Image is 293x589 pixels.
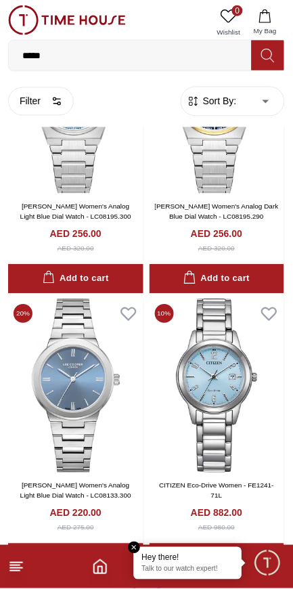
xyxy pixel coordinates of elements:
a: [PERSON_NAME] Women's Analog Dark Blue Dial Watch - LC08195.290 [155,203,279,221]
div: AED 320.00 [198,244,235,254]
button: Add to cart [8,265,143,294]
h4: AED 220.00 [50,507,102,521]
div: Add to cart [43,271,109,287]
span: Sort By: [200,95,237,108]
img: ... [8,5,126,35]
div: AED 980.00 [198,523,235,533]
button: Sort By: [187,95,237,108]
button: Add to cart [8,544,143,573]
span: My Bag [248,26,282,36]
span: 0 [232,5,243,16]
button: My Bag [246,5,285,40]
img: CITIZEN Eco-Drive Women - FE1241-71L [150,299,285,473]
div: Chat Widget [253,549,283,579]
h4: AED 882.00 [191,507,242,521]
button: Add to cart [150,544,285,573]
em: Close tooltip [129,542,141,554]
a: Home [92,559,108,575]
img: Lee Cooper Women's Analog Light Blue Dial Watch - LC08133.300 [8,299,143,473]
span: 10 % [155,305,174,324]
button: Add to cart [150,265,285,294]
span: 20 % [14,305,32,324]
span: Wishlist [212,27,246,37]
button: Filter [8,87,74,116]
a: [PERSON_NAME] Women's Analog Light Blue Dial Watch - LC08195.300 [20,203,131,221]
div: Hey there! [142,553,234,564]
a: 0Wishlist [212,5,246,40]
p: Talk to our watch expert! [142,565,234,575]
h4: AED 256.00 [50,227,102,241]
h4: AED 256.00 [191,227,242,241]
a: [PERSON_NAME] Women's Analog Light Blue Dial Watch - LC08133.300 [20,483,131,500]
a: CITIZEN Eco-Drive Women - FE1241-71L [159,483,274,500]
div: Add to cart [183,271,250,287]
div: AED 320.00 [58,244,94,254]
div: AED 275.00 [58,523,94,533]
